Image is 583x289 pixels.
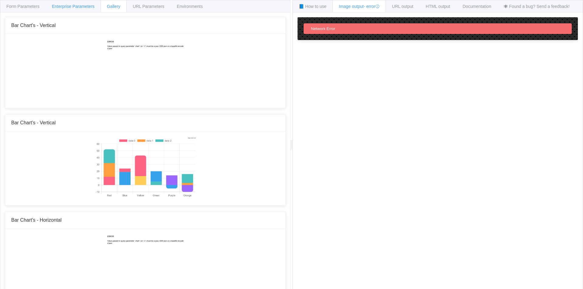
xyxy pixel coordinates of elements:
[107,40,184,101] img: Static chart exemple
[11,23,56,28] span: Bar Chart's - Vertical
[426,4,450,9] span: HTML output
[11,217,62,223] span: Bar Chart's - Horizontal
[6,4,39,9] span: Form Parameters
[463,4,491,9] span: Documentation
[339,4,380,9] span: Image output
[392,4,413,9] span: URL output
[95,137,196,198] img: Static chart exemple
[133,4,164,9] span: URL Parameters
[177,4,203,9] span: Environments
[504,4,570,9] span: 🕷 Found a bug? Send a feedback!
[299,4,326,9] span: 📘 How to use
[107,4,120,9] span: Gallery
[364,4,380,9] span: - error
[311,26,335,31] span: Network Error
[52,4,94,9] span: Enterprise Parameters
[11,120,56,125] span: Bar Chart's - Vertical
